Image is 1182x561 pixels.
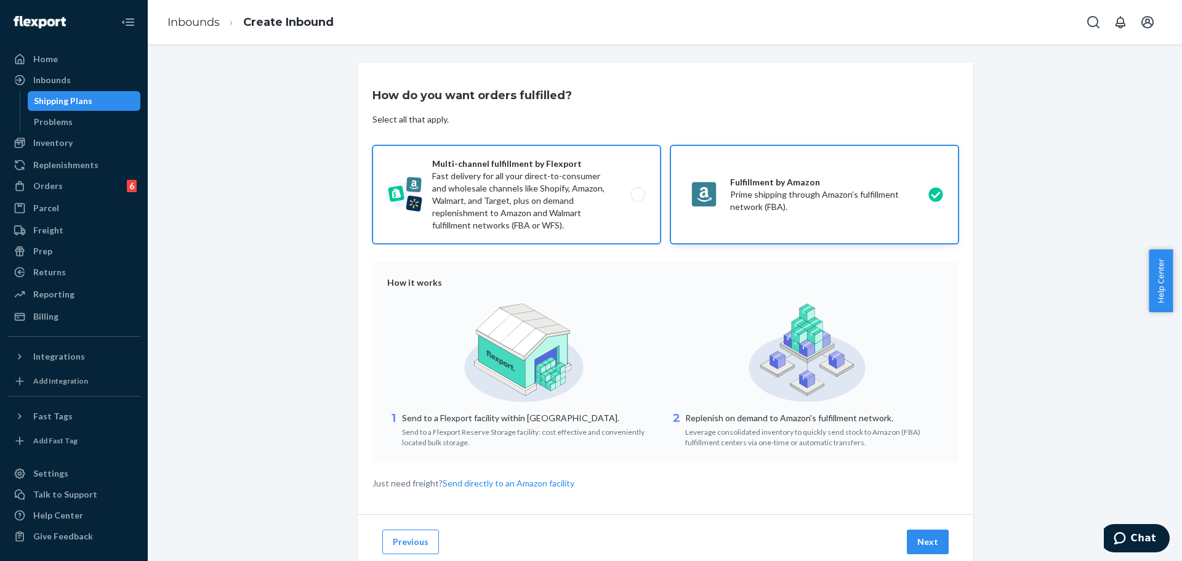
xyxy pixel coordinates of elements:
div: Give Feedback [33,530,93,543]
div: Add Integration [33,376,88,386]
button: Open notifications [1108,10,1133,34]
div: Reporting [33,288,74,301]
p: Send to a Flexport facility within [GEOGRAPHIC_DATA]. [402,412,661,424]
a: Add Integration [7,371,140,391]
div: Orders [33,180,63,192]
a: Problems [28,112,141,132]
a: Add Fast Tag [7,431,140,451]
button: Send directly to an Amazon facility [443,477,574,490]
button: Help Center [1149,249,1173,312]
a: Inbounds [167,15,220,29]
div: 2 [670,411,683,448]
img: Flexport logo [14,16,66,28]
button: Close Navigation [116,10,140,34]
div: Shipping Plans [34,95,92,107]
div: Inbounds [33,74,71,86]
button: Integrations [7,347,140,366]
div: 6 [127,180,137,192]
a: Inventory [7,133,140,153]
div: Help Center [33,509,83,522]
a: Shipping Plans [28,91,141,111]
div: Select all that apply. [372,113,449,126]
div: Add Fast Tag [33,435,78,446]
a: Help Center [7,506,140,525]
ol: breadcrumbs [158,4,344,41]
button: Previous [382,530,439,554]
div: Returns [33,266,66,278]
a: Prep [7,241,140,261]
iframe: Opens a widget where you can chat to one of our agents [1104,524,1170,555]
a: Inbounds [7,70,140,90]
h3: How do you want orders fulfilled? [372,87,572,103]
div: Fast Tags [33,410,73,422]
a: Create Inbound [243,15,334,29]
a: Freight [7,220,140,240]
div: Problems [34,116,73,128]
button: Open Search Box [1081,10,1106,34]
div: Parcel [33,202,59,214]
div: Send to a Flexport Reserve Storage facility: cost effective and conveniently located bulk storage. [402,424,661,448]
button: Talk to Support [7,485,140,504]
p: Just need freight? [372,477,574,490]
div: Settings [33,467,68,480]
button: Next [907,530,949,554]
a: Home [7,49,140,69]
a: Settings [7,464,140,483]
div: Prep [33,245,52,257]
div: Freight [33,224,63,236]
div: Integrations [33,350,85,363]
p: Replenish on demand to Amazon's fulfillment network. [685,412,944,424]
a: Billing [7,307,140,326]
a: Orders6 [7,176,140,196]
div: How it works [387,276,944,289]
div: 1 [387,411,400,448]
div: Billing [33,310,58,323]
button: Fast Tags [7,406,140,426]
div: Leverage consolidated inventory to quickly send stock to Amazon (FBA) fulfillment centers via one... [685,424,944,448]
a: Replenishments [7,155,140,175]
a: Returns [7,262,140,282]
a: Reporting [7,285,140,304]
a: Parcel [7,198,140,218]
div: Inventory [33,137,73,149]
div: Talk to Support [33,488,97,501]
button: Give Feedback [7,527,140,546]
div: Replenishments [33,159,98,171]
div: Home [33,53,58,65]
button: Open account menu [1135,10,1160,34]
